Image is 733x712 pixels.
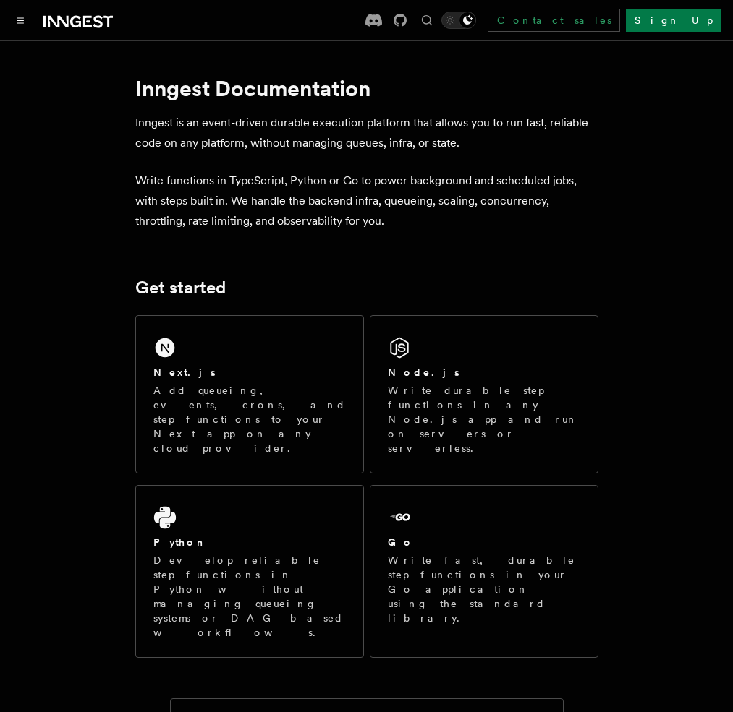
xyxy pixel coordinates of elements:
h2: Go [388,535,414,549]
a: Next.jsAdd queueing, events, crons, and step functions to your Next app on any cloud provider. [135,315,364,473]
button: Toggle dark mode [441,12,476,29]
button: Find something... [418,12,436,29]
a: GoWrite fast, durable step functions in your Go application using the standard library. [370,485,598,658]
a: Sign Up [626,9,721,32]
h2: Node.js [388,365,459,379]
p: Add queueing, events, crons, and step functions to your Next app on any cloud provider. [153,383,346,455]
h2: Next.js [153,365,216,379]
h1: Inngest Documentation [135,75,598,101]
p: Inngest is an event-driven durable execution platform that allows you to run fast, reliable code ... [135,113,598,153]
h2: Python [153,535,207,549]
p: Write functions in TypeScript, Python or Go to power background and scheduled jobs, with steps bu... [135,171,598,231]
p: Develop reliable step functions in Python without managing queueing systems or DAG based workflows. [153,553,346,640]
p: Write durable step functions in any Node.js app and run on servers or serverless. [388,383,580,455]
button: Toggle navigation [12,12,29,29]
a: Contact sales [488,9,620,32]
a: PythonDevelop reliable step functions in Python without managing queueing systems or DAG based wo... [135,485,364,658]
a: Node.jsWrite durable step functions in any Node.js app and run on servers or serverless. [370,315,598,473]
p: Write fast, durable step functions in your Go application using the standard library. [388,553,580,625]
a: Get started [135,278,226,298]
